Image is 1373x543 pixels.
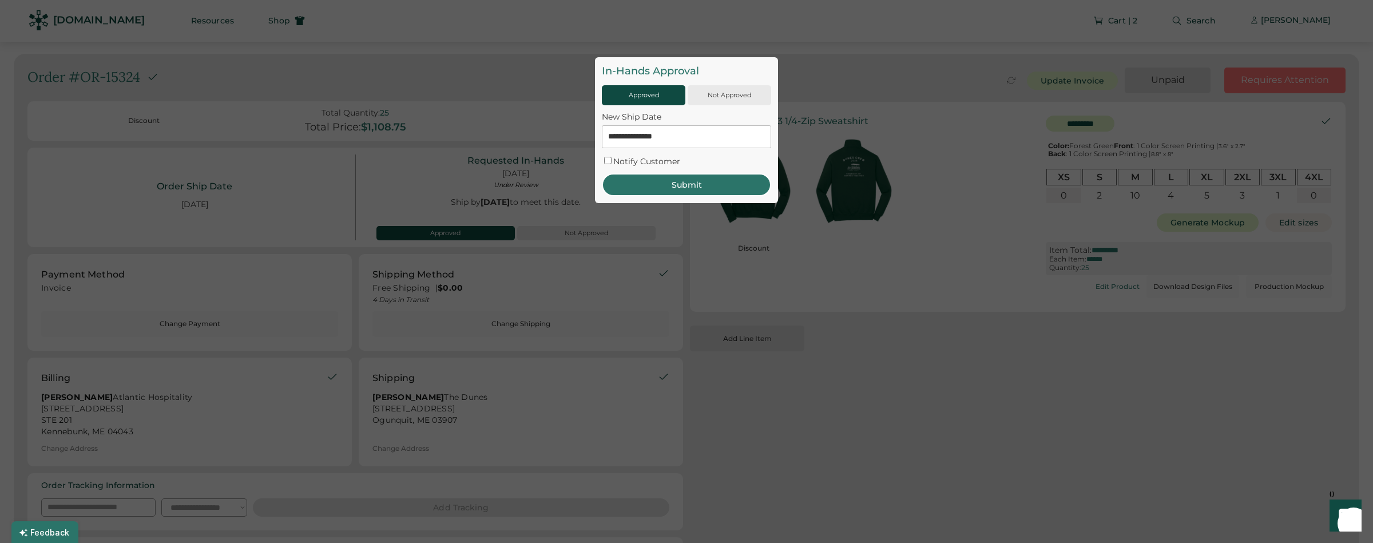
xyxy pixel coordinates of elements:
button: Not Approved [688,85,771,105]
button: Submit [602,173,771,196]
div: New Ship Date [602,112,771,122]
button: Approved [602,85,685,105]
label: Notify Customer [613,156,680,167]
iframe: Front Chat [1319,492,1368,541]
div: In-Hands Approval [602,64,771,78]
